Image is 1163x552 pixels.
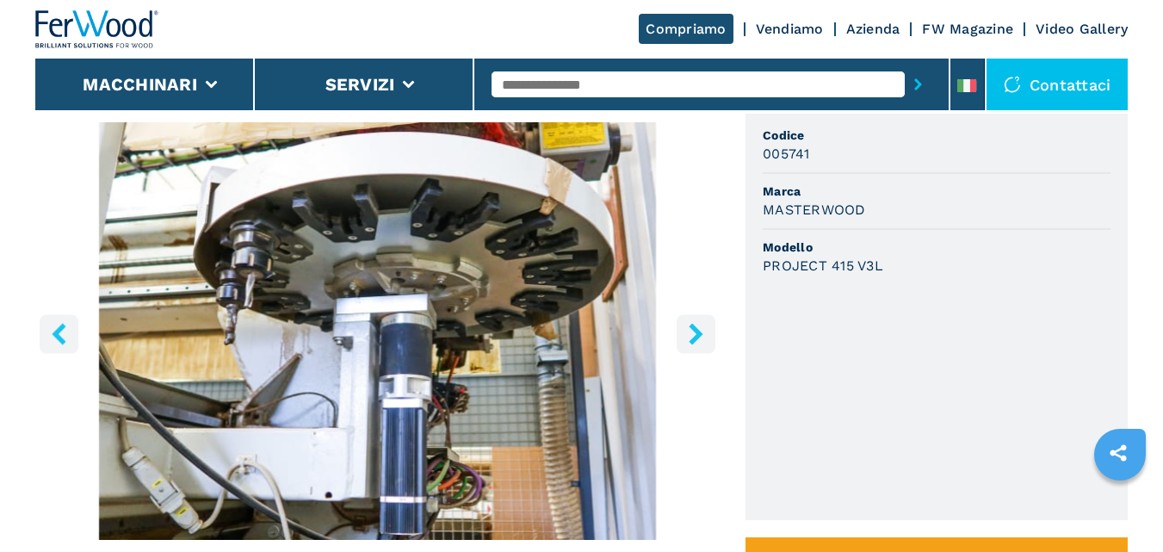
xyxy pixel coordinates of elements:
button: Servizi [325,74,395,95]
a: FW Magazine [922,21,1013,37]
h3: MASTERWOOD [763,200,866,220]
h3: 005741 [763,144,810,164]
span: Marca [763,183,1110,200]
a: Compriamo [639,14,733,44]
img: Contattaci [1004,76,1021,93]
span: Modello [763,239,1110,256]
span: Codice [763,127,1110,144]
div: Contattaci [987,59,1129,110]
button: submit-button [905,65,931,104]
a: Azienda [846,21,900,37]
a: Video Gallery [1036,21,1128,37]
img: Ferwood [35,10,159,48]
h3: PROJECT 415 V3L [763,256,883,276]
div: Go to Slide 13 [35,122,720,540]
button: left-button [40,314,78,353]
a: sharethis [1097,431,1140,474]
a: Vendiamo [756,21,824,37]
button: right-button [677,314,715,353]
img: Centro di lavoro a Ventose MASTERWOOD PROJECT 415 V3L [35,122,720,540]
iframe: Chat [1090,474,1150,539]
button: Macchinari [83,74,197,95]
